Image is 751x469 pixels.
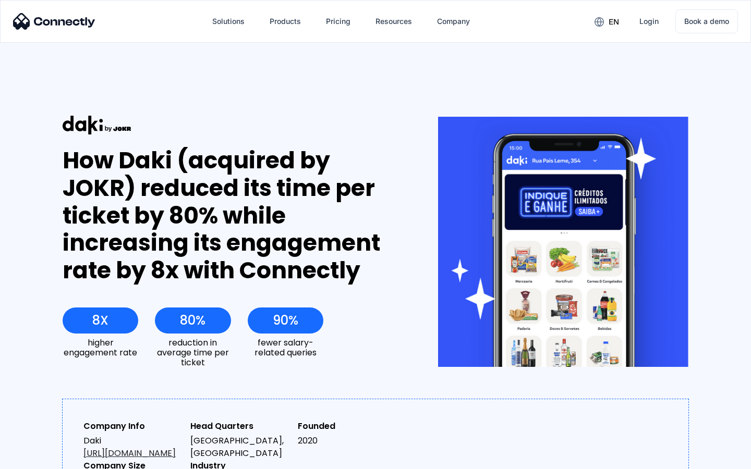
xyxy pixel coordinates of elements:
div: 90% [273,313,298,328]
div: How Daki (acquired by JOKR) reduced its time per ticket by 80% while increasing its engagement ra... [63,147,400,285]
aside: Language selected: English [10,451,63,465]
div: [GEOGRAPHIC_DATA], [GEOGRAPHIC_DATA] [190,435,289,460]
div: higher engagement rate [63,338,138,357]
div: reduction in average time per ticket [155,338,231,368]
div: Company [429,9,478,34]
div: fewer salary-related queries [248,338,323,357]
div: en [586,14,627,29]
div: 80% [180,313,205,328]
div: Daki [83,435,182,460]
a: Book a demo [675,9,738,33]
div: Resources [367,9,420,34]
div: Pricing [326,14,350,29]
div: Head Quarters [190,420,289,433]
ul: Language list [21,451,63,465]
div: Company Info [83,420,182,433]
img: Connectly Logo [13,13,95,30]
div: Products [270,14,301,29]
div: Founded [298,420,396,433]
a: Login [631,9,667,34]
a: [URL][DOMAIN_NAME] [83,447,176,459]
div: Resources [375,14,412,29]
div: Solutions [212,14,245,29]
a: Pricing [318,9,359,34]
div: Login [639,14,659,29]
div: Company [437,14,470,29]
div: 8X [92,313,108,328]
div: 2020 [298,435,396,447]
div: Solutions [204,9,253,34]
div: en [609,15,619,29]
div: Products [261,9,309,34]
